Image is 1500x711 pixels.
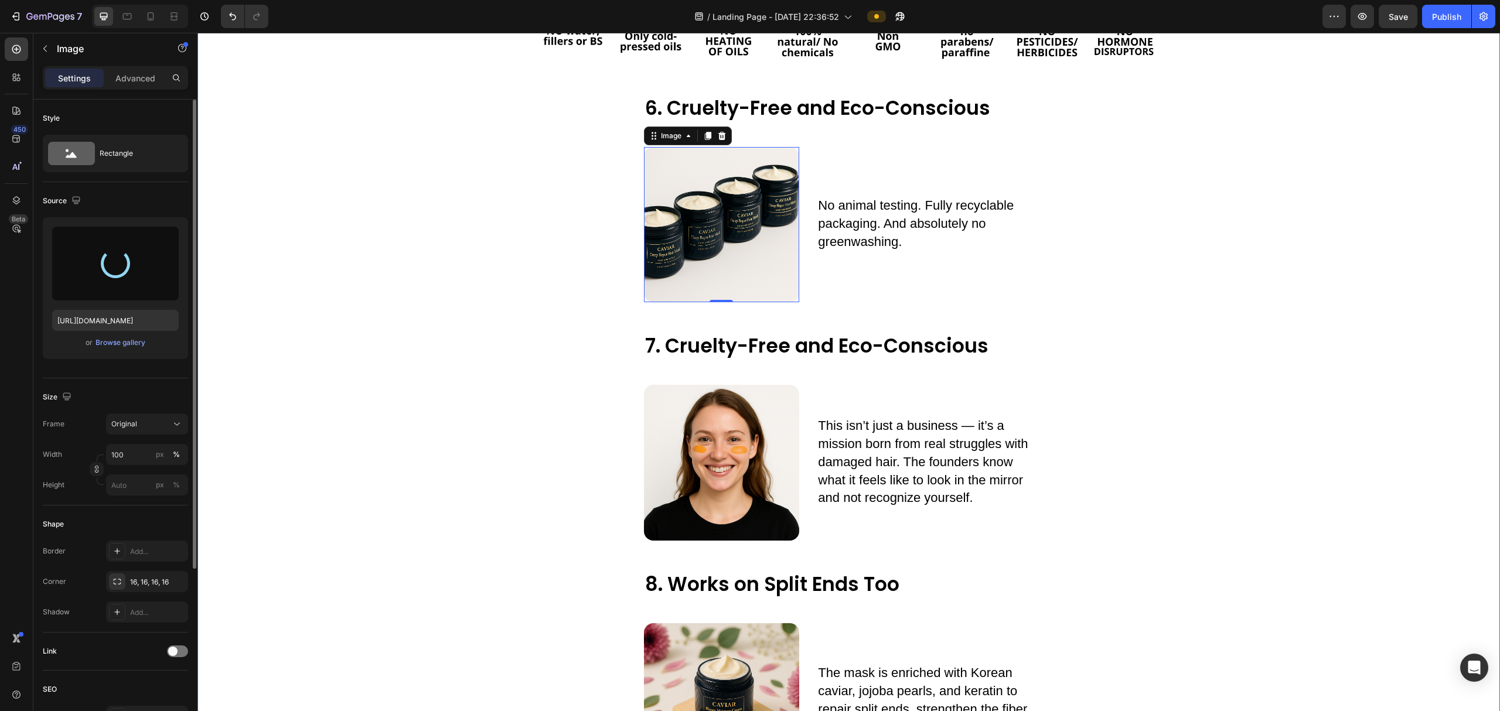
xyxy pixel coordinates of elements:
div: Border [43,546,66,556]
input: px% [106,444,188,465]
h2: 6. Cruelty-Free and Eco-Conscious [446,62,838,90]
span: This isn’t just a business — it’s a mission born from real struggles with damaged hair. The found... [621,385,830,472]
h2: 7. Cruelty-Free and Eco-Conscious [446,300,838,327]
button: Save [1379,5,1417,28]
button: 7 [5,5,87,28]
div: % [173,480,180,490]
div: 16, 16, 16, 16 [130,577,185,587]
div: Source [43,193,83,209]
input: px% [106,474,188,495]
div: Open Intercom Messenger [1460,654,1488,682]
div: Undo/Redo [221,5,268,28]
div: Add... [130,607,185,618]
div: Beta [9,214,28,224]
label: Height [43,480,64,490]
img: gempages_580956719102820947-182aa37e-f1ee-4b50-93ac-7d02cfbf31fc.png [446,352,602,508]
span: / [707,11,710,23]
button: px [169,447,183,462]
button: Browse gallery [95,337,146,348]
div: Browse gallery [96,337,145,348]
label: Frame [43,419,64,429]
div: Corner [43,576,66,587]
div: Shadow [43,607,70,617]
label: Width [43,449,62,460]
button: px [169,478,183,492]
span: Save [1389,12,1408,22]
div: Add... [130,546,185,557]
div: SEO [43,684,57,695]
button: % [153,478,167,492]
span: Original [111,419,137,429]
p: Advanced [115,72,155,84]
span: The mask is enriched with Korean caviar, jojoba pearls, and keratin to repair split ends, strengt... [621,633,833,701]
button: Publish [1422,5,1471,28]
button: Original [106,413,188,435]
button: % [153,447,167,462]
input: https://example.com/image.jpg [52,310,179,331]
div: px [156,449,164,460]
div: Shape [43,519,64,529]
div: Link [43,646,57,657]
div: px [156,480,164,490]
div: % [173,449,180,460]
div: Publish [1432,11,1461,23]
p: 7 [77,9,82,23]
div: Style [43,113,60,124]
iframe: Design area [197,33,1500,711]
p: Settings [58,72,91,84]
h2: 8. Works on Split Ends Too [446,538,838,566]
div: Image [461,98,486,108]
div: Rectangle [100,140,171,167]
span: or [86,336,93,350]
p: Image [57,42,156,56]
img: gempages_580956719102820947-63ac6446-c792-48da-bbd1-79318a982211.png [446,114,602,270]
span: Landing Page - [DATE] 22:36:52 [712,11,839,23]
div: Size [43,389,74,405]
span: No animal testing. Fully recyclable packaging. And absolutely no greenwashing. [621,165,816,216]
div: 450 [11,125,28,134]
